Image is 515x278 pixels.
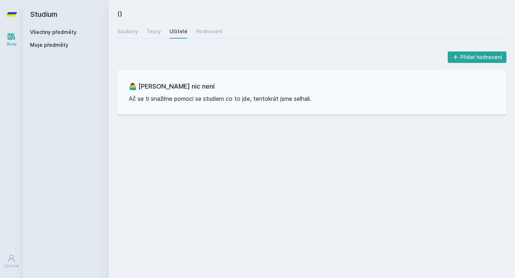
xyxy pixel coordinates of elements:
div: Hodnocení [196,28,222,35]
a: Uživatel [1,250,21,272]
p: Ač se ti snažíme pomoci se studiem co to jde, tentokrát jsme selhali. [129,94,495,103]
button: Přidat hodnocení [448,51,507,63]
div: Testy [147,28,161,35]
a: Soubory [117,24,138,39]
h2: () [117,9,506,19]
div: Soubory [117,28,138,35]
a: Testy [147,24,161,39]
span: Moje předměty [30,41,68,49]
div: Study [6,41,17,47]
div: Uživatel [4,263,19,269]
div: Učitelé [170,28,187,35]
a: Hodnocení [196,24,222,39]
a: Study [1,29,21,50]
h3: 🤷‍♂️ [PERSON_NAME] nic není [129,81,495,91]
a: Učitelé [170,24,187,39]
a: Všechny předměty [30,29,77,35]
